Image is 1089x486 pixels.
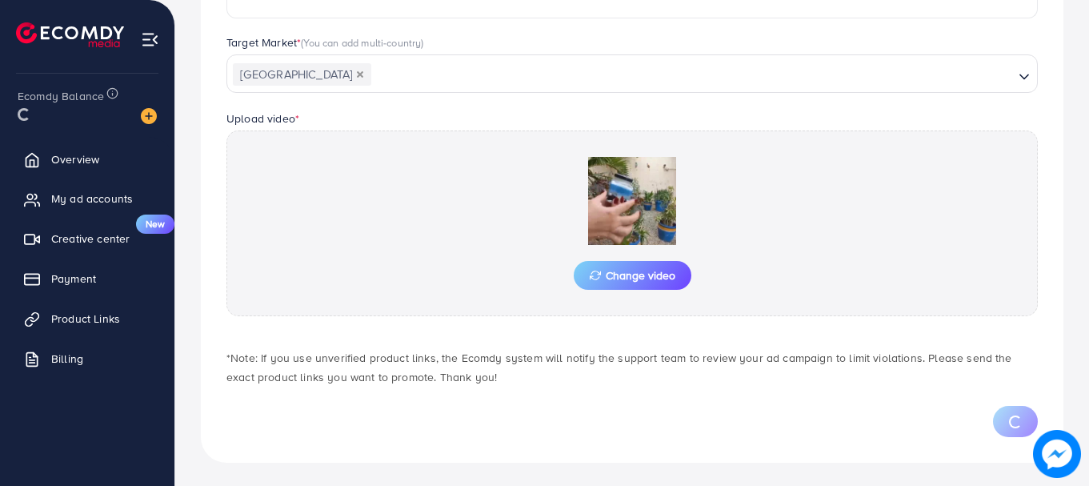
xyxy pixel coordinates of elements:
a: Overview [12,143,162,175]
img: Preview Image [552,157,712,245]
img: image [141,108,157,124]
a: My ad accounts [12,183,162,215]
label: Upload video [226,110,299,127]
span: New [136,215,174,234]
span: Payment [51,271,96,287]
a: Creative centerNew [12,223,162,255]
button: Deselect Pakistan [356,70,364,78]
span: My ad accounts [51,191,133,207]
input: Search for option [373,62,1012,87]
p: *Note: If you use unverified product links, the Ecomdy system will notify the support team to rev... [226,348,1038,387]
span: (You can add multi-country) [301,35,423,50]
span: Creative center [51,231,130,247]
span: Billing [51,351,83,367]
label: Target Market [226,34,424,50]
span: [GEOGRAPHIC_DATA] [233,63,371,86]
span: Overview [51,151,99,167]
a: Billing [12,343,162,375]
img: menu [141,30,159,49]
img: logo [16,22,124,47]
button: Change video [574,261,691,290]
div: Search for option [226,54,1038,93]
span: Ecomdy Balance [18,88,104,104]
a: Payment [12,263,162,295]
img: image [1035,432,1079,476]
span: Product Links [51,311,120,327]
a: Product Links [12,303,162,335]
span: Change video [590,270,675,281]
